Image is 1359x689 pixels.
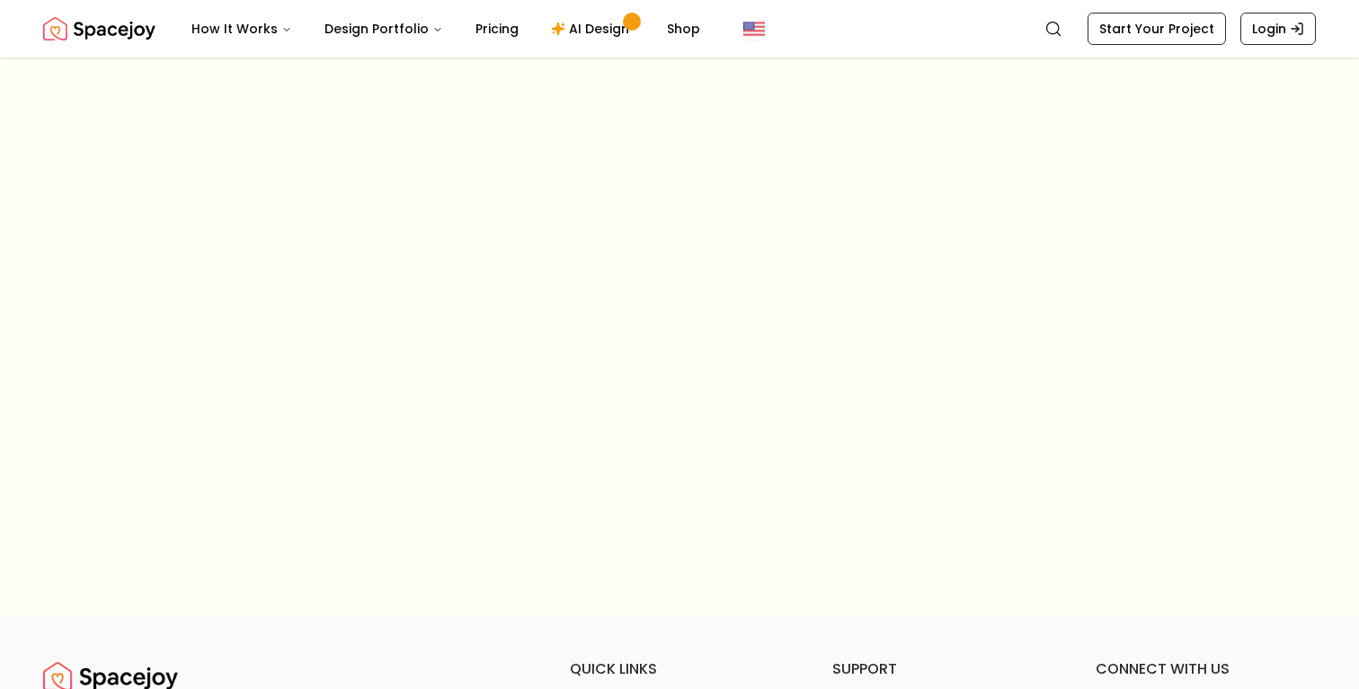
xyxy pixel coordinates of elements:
[310,11,457,47] button: Design Portfolio
[1088,13,1226,45] a: Start Your Project
[832,658,1053,680] h6: support
[43,11,155,47] a: Spacejoy
[570,658,790,680] h6: quick links
[177,11,306,47] button: How It Works
[177,11,715,47] nav: Main
[537,11,649,47] a: AI Design
[43,11,155,47] img: Spacejoy Logo
[1240,13,1316,45] a: Login
[461,11,533,47] a: Pricing
[1096,658,1316,680] h6: connect with us
[743,18,765,40] img: United States
[653,11,715,47] a: Shop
